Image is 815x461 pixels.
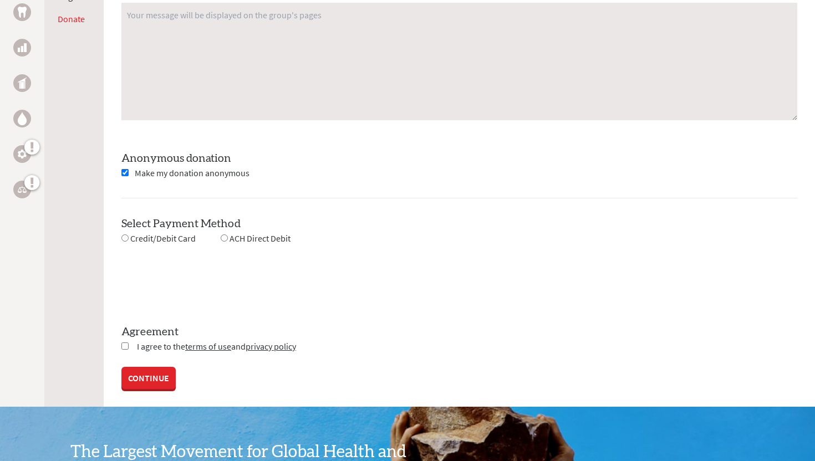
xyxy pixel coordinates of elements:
a: CONTINUE [121,367,176,389]
span: ACH Direct Debit [230,233,291,244]
span: Credit/Debit Card [130,233,196,244]
span: Make my donation anonymous [135,167,249,178]
label: Anonymous donation [121,153,231,164]
iframe: reCAPTCHA [121,259,290,302]
img: Engineering [18,150,27,158]
label: Agreement [121,324,797,340]
a: Water [13,110,31,127]
img: Legal Empowerment [18,186,27,193]
a: Public Health [13,74,31,92]
a: Business [13,39,31,57]
span: I agree to the and [137,341,296,352]
img: Public Health [18,78,27,89]
li: Donate [58,12,90,25]
label: Select Payment Method [121,218,241,229]
a: Engineering [13,145,31,163]
a: Dental [13,3,31,21]
img: Dental [18,7,27,17]
img: Business [18,43,27,52]
img: Water [18,112,27,125]
a: Donate [58,13,85,24]
a: terms of use [185,341,231,352]
a: Legal Empowerment [13,181,31,198]
a: privacy policy [246,341,296,352]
